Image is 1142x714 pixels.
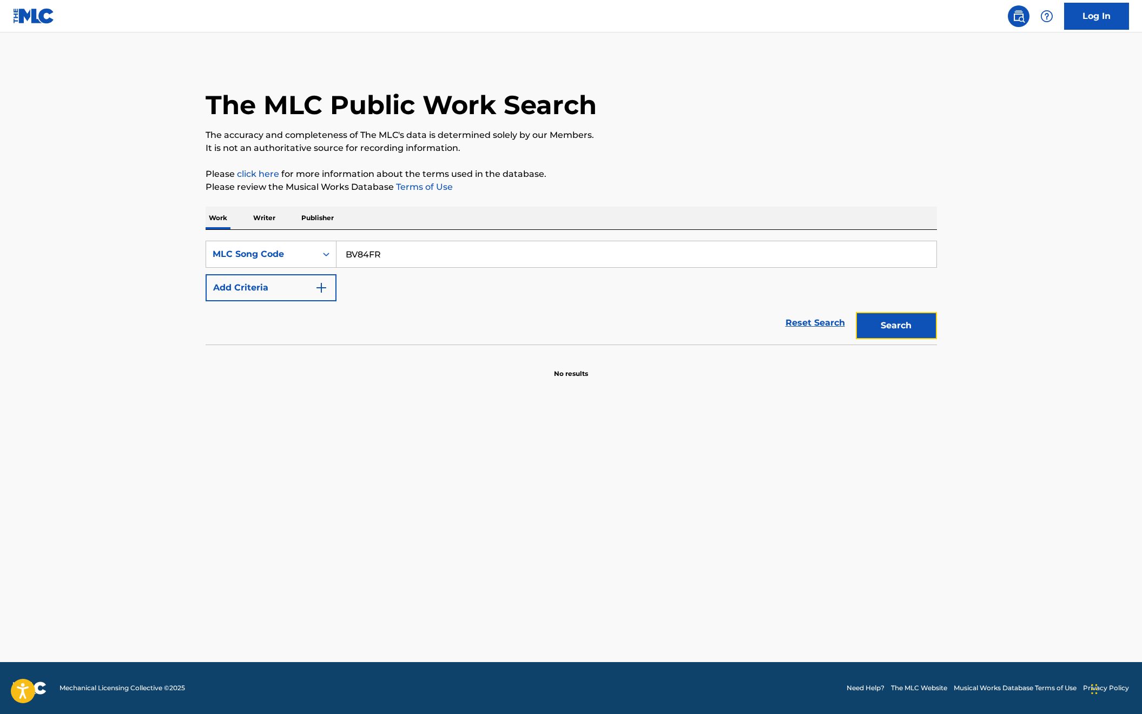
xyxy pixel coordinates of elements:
button: Search [856,312,937,339]
p: No results [554,356,588,379]
a: Privacy Policy [1083,683,1129,693]
p: Publisher [298,207,337,229]
a: Terms of Use [394,182,453,192]
a: The MLC Website [891,683,947,693]
p: Please for more information about the terms used in the database. [206,168,937,181]
div: MLC Song Code [213,248,310,261]
p: Please review the Musical Works Database [206,181,937,194]
form: Search Form [206,241,937,345]
span: Mechanical Licensing Collective © 2025 [60,683,185,693]
button: Add Criteria [206,274,336,301]
img: 9d2ae6d4665cec9f34b9.svg [315,281,328,294]
p: Work [206,207,230,229]
a: Musical Works Database Terms of Use [954,683,1077,693]
a: Log In [1064,3,1129,30]
p: It is not an authoritative source for recording information. [206,142,937,155]
a: click here [237,169,279,179]
img: search [1012,10,1025,23]
a: Need Help? [847,683,884,693]
h1: The MLC Public Work Search [206,89,597,121]
a: Public Search [1008,5,1029,27]
iframe: Chat Widget [1088,662,1142,714]
a: Reset Search [780,311,850,335]
p: The accuracy and completeness of The MLC's data is determined solely by our Members. [206,129,937,142]
img: logo [13,682,47,695]
img: help [1040,10,1053,23]
div: Drag [1091,673,1098,705]
div: Help [1036,5,1058,27]
img: MLC Logo [13,8,55,24]
p: Writer [250,207,279,229]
